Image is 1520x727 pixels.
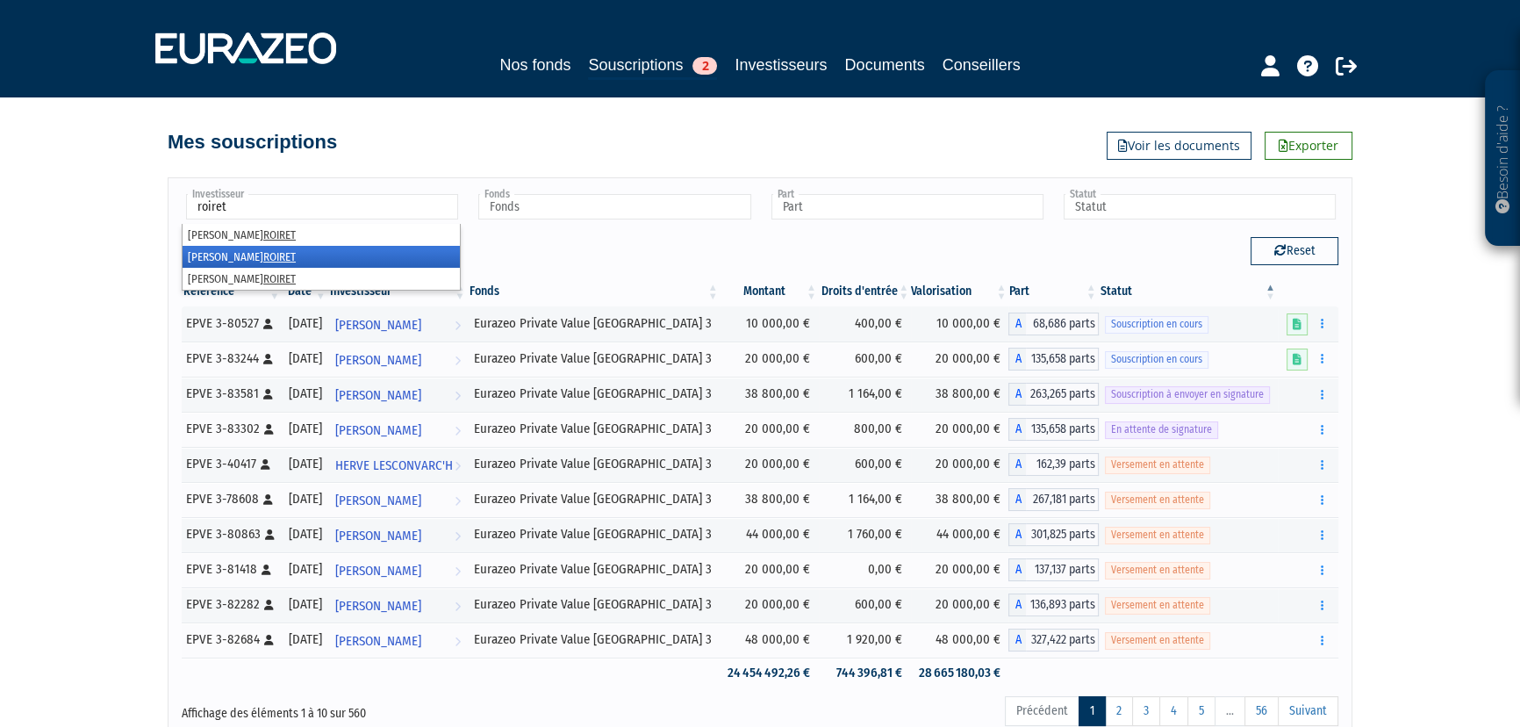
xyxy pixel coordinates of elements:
[288,490,322,508] div: [DATE]
[328,342,468,377] a: [PERSON_NAME]
[1008,629,1098,651] div: A - Eurazeo Private Value Europe 3
[1099,277,1278,306] th: Statut : activer pour trier la colonne par ordre d&eacute;croissant
[1244,696,1279,726] a: 56
[263,250,296,263] em: ROIRET
[1105,457,1210,473] span: Versement en attente
[263,389,273,399] i: [Français] Personne physique
[911,658,1008,688] td: 28 665 180,03 €
[1026,629,1098,651] span: 327,422 parts
[288,385,322,403] div: [DATE]
[1008,594,1098,616] div: A - Eurazeo Private Value Europe 3
[721,306,819,342] td: 10 000,00 €
[474,349,714,368] div: Eurazeo Private Value [GEOGRAPHIC_DATA] 3
[1105,421,1218,438] span: En attente de signature
[264,635,274,645] i: [Français] Personne physique
[1008,313,1026,335] span: A
[1008,348,1026,371] span: A
[721,482,819,517] td: 38 800,00 €
[474,630,714,649] div: Eurazeo Private Value [GEOGRAPHIC_DATA] 3
[328,517,468,552] a: [PERSON_NAME]
[1008,453,1098,476] div: A - Eurazeo Private Value Europe 3
[911,517,1008,552] td: 44 000,00 €
[1493,80,1513,238] p: Besoin d'aide ?
[288,560,322,579] div: [DATE]
[845,53,925,77] a: Documents
[1008,488,1026,511] span: A
[288,455,322,473] div: [DATE]
[911,447,1008,482] td: 20 000,00 €
[288,349,322,368] div: [DATE]
[455,590,461,623] i: Voir l'investisseur
[1105,696,1133,726] a: 2
[911,277,1008,306] th: Valorisation: activer pour trier la colonne par ordre croissant
[264,424,274,435] i: [Français] Personne physique
[468,277,721,306] th: Fonds: activer pour trier la colonne par ordre croissant
[455,450,461,482] i: Voir l'investisseur
[721,277,819,306] th: Montant: activer pour trier la colonne par ordre croissant
[911,552,1008,587] td: 20 000,00 €
[183,246,460,268] li: [PERSON_NAME]
[819,552,911,587] td: 0,00 €
[455,555,461,587] i: Voir l'investisseur
[168,132,337,153] h4: Mes souscriptions
[911,377,1008,412] td: 38 800,00 €
[335,555,421,587] span: [PERSON_NAME]
[943,53,1021,77] a: Conseillers
[182,277,282,306] th: Référence : activer pour trier la colonne par ordre croissant
[455,485,461,517] i: Voir l'investisseur
[328,623,468,658] a: [PERSON_NAME]
[819,306,911,342] td: 400,00 €
[186,420,276,438] div: EPVE 3-83302
[455,414,461,447] i: Voir l'investisseur
[288,595,322,614] div: [DATE]
[288,420,322,438] div: [DATE]
[186,560,276,579] div: EPVE 3-81418
[455,520,461,552] i: Voir l'investisseur
[1105,492,1210,508] span: Versement en attente
[335,414,421,447] span: [PERSON_NAME]
[186,314,276,333] div: EPVE 3-80527
[455,344,461,377] i: Voir l'investisseur
[1008,418,1026,441] span: A
[692,57,717,75] span: 2
[1251,237,1338,265] button: Reset
[819,412,911,447] td: 800,00 €
[474,455,714,473] div: Eurazeo Private Value [GEOGRAPHIC_DATA] 3
[186,385,276,403] div: EPVE 3-83581
[1105,351,1208,368] span: Souscription en cours
[186,455,276,473] div: EPVE 3-40417
[721,517,819,552] td: 44 000,00 €
[1008,558,1026,581] span: A
[328,587,468,623] a: [PERSON_NAME]
[1026,313,1098,335] span: 68,686 parts
[328,306,468,342] a: [PERSON_NAME]
[1008,348,1098,371] div: A - Eurazeo Private Value Europe 3
[819,587,911,623] td: 600,00 €
[1008,523,1098,546] div: A - Eurazeo Private Value Europe 3
[819,342,911,377] td: 600,00 €
[263,494,273,505] i: [Français] Personne physique
[328,482,468,517] a: [PERSON_NAME]
[721,587,819,623] td: 20 000,00 €
[455,379,461,412] i: Voir l'investisseur
[263,354,273,364] i: [Français] Personne physique
[474,560,714,579] div: Eurazeo Private Value [GEOGRAPHIC_DATA] 3
[474,525,714,543] div: Eurazeo Private Value [GEOGRAPHIC_DATA] 3
[474,490,714,508] div: Eurazeo Private Value [GEOGRAPHIC_DATA] 3
[265,529,275,540] i: [Français] Personne physique
[1026,594,1098,616] span: 136,893 parts
[911,623,1008,658] td: 48 000,00 €
[1026,488,1098,511] span: 267,181 parts
[819,623,911,658] td: 1 920,00 €
[1105,386,1270,403] span: Souscription à envoyer en signature
[328,277,468,306] th: Investisseur: activer pour trier la colonne par ordre croissant
[1008,523,1026,546] span: A
[721,447,819,482] td: 20 000,00 €
[1008,383,1098,406] div: A - Eurazeo Private Value Europe 3
[819,277,911,306] th: Droits d'entrée: activer pour trier la colonne par ordre croissant
[263,228,296,241] em: ROIRET
[1008,629,1026,651] span: A
[335,520,421,552] span: [PERSON_NAME]
[1026,418,1098,441] span: 135,658 parts
[263,319,273,329] i: [Français] Personne physique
